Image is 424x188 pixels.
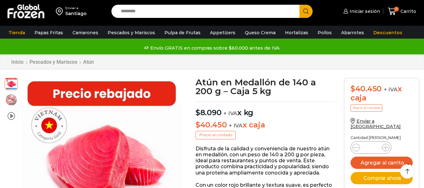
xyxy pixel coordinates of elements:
[31,27,66,39] a: Papas Fritas
[351,84,382,93] bdi: 40.450
[282,27,311,39] a: Hortalizas
[338,27,367,39] a: Abarrotes
[399,8,416,14] span: Carrito
[29,59,78,65] a: Pescados y Mariscos
[196,78,335,95] h1: Atún en Medallón de 140 a 200 g – Caja 5 kg
[351,118,401,129] a: Enviar a [GEOGRAPHIC_DATA]
[196,102,335,117] p: x kg
[11,59,24,65] a: Inicio
[386,4,418,19] a: 0 Carrito
[351,104,382,112] p: Precio al contado
[394,7,399,12] span: 0
[196,108,222,117] bdi: 8.090
[384,86,398,93] span: + IVA
[365,143,377,152] input: Product quantity
[196,120,227,129] bdi: 40.450
[299,5,313,18] button: Search button
[223,110,237,116] span: + IVA
[196,146,335,176] p: Disfruta de la calidad y conveniencia de nuestro atún en medallón, con un peso de 140 a 200 g por...
[351,136,413,140] p: Cantidad [PERSON_NAME]
[65,6,87,10] div: Enviar a
[229,122,243,129] span: + IVA
[5,77,18,90] span: atun medallon
[351,172,413,184] button: Comprar ahora
[161,27,204,39] a: Pulpa de Frutas
[351,84,413,103] div: x caja
[105,27,158,39] a: Pescados y Mariscos
[196,121,335,130] p: x caja
[351,84,355,93] span: $
[342,5,380,18] a: Iniciar sesión
[348,8,380,14] span: Iniciar sesión
[196,120,200,129] span: $
[196,131,236,139] p: Precio al contado
[370,27,405,39] a: Descuentos
[196,108,200,117] span: $
[69,27,101,39] a: Camarones
[11,59,94,65] nav: Breadcrumb
[65,10,87,17] div: Santiago
[5,27,28,39] a: Tienda
[5,94,18,106] span: foto plato atun
[207,27,239,39] a: Appetizers
[242,27,279,39] a: Queso Crema
[56,6,65,17] img: address-field-icon.svg
[83,59,94,65] a: Atún
[314,27,335,39] a: Pollos
[351,157,413,169] button: Agregar al carrito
